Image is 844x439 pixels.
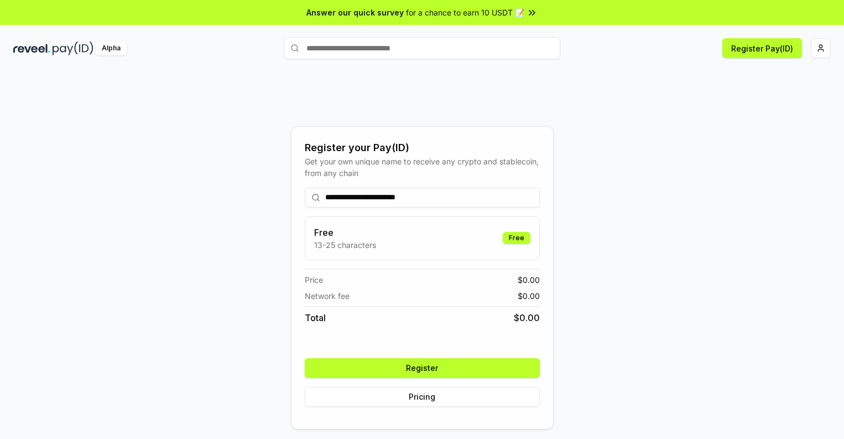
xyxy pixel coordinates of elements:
[314,226,376,239] h3: Free
[518,290,540,302] span: $ 0.00
[503,232,530,244] div: Free
[96,42,127,55] div: Alpha
[305,358,540,378] button: Register
[13,42,50,55] img: reveel_dark
[305,311,326,324] span: Total
[406,7,524,18] span: for a chance to earn 10 USDT 📝
[518,274,540,286] span: $ 0.00
[306,7,404,18] span: Answer our quick survey
[305,274,323,286] span: Price
[722,38,802,58] button: Register Pay(ID)
[53,42,93,55] img: pay_id
[314,239,376,251] p: 13-25 characters
[305,387,540,407] button: Pricing
[305,290,350,302] span: Network fee
[305,156,540,179] div: Get your own unique name to receive any crypto and stablecoin, from any chain
[305,140,540,156] div: Register your Pay(ID)
[514,311,540,324] span: $ 0.00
